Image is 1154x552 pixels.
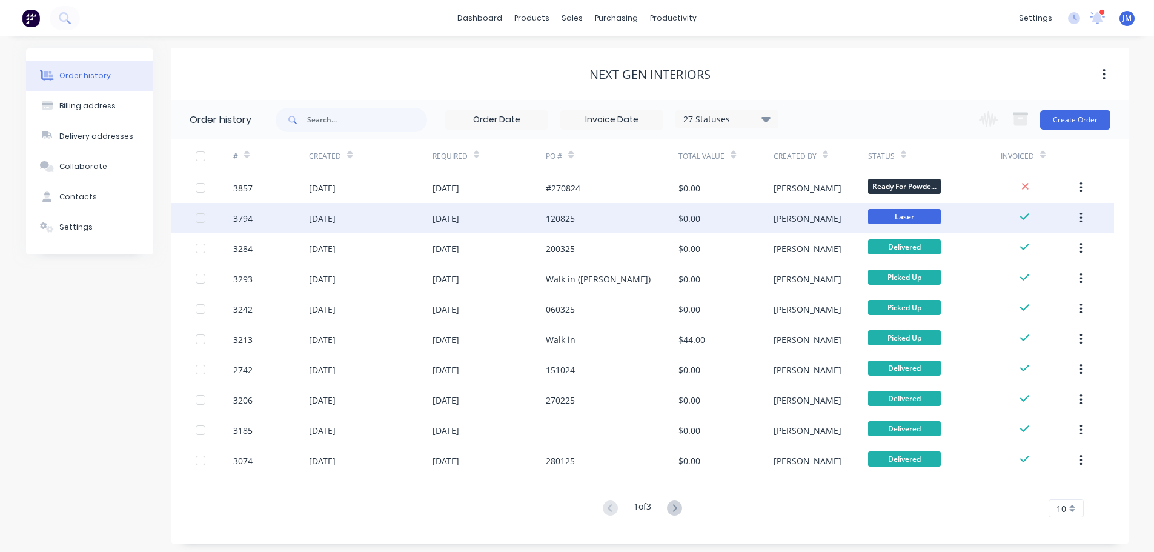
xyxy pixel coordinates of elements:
div: # [233,139,309,173]
div: 060325 [546,303,575,316]
div: [DATE] [309,454,336,467]
div: [DATE] [309,212,336,225]
button: Delivery addresses [26,121,153,151]
div: Created [309,139,432,173]
div: [PERSON_NAME] [774,303,841,316]
div: 3794 [233,212,253,225]
div: [DATE] [309,364,336,376]
div: Total Value [678,139,773,173]
span: Delivered [868,391,941,406]
div: Created By [774,151,817,162]
div: settings [1013,9,1058,27]
div: 3074 [233,454,253,467]
div: [PERSON_NAME] [774,273,841,285]
span: Picked Up [868,300,941,315]
div: 1 of 3 [634,500,651,517]
div: Status [868,151,895,162]
div: [PERSON_NAME] [774,364,841,376]
div: Invoiced [1001,151,1034,162]
div: 3185 [233,424,253,437]
div: [DATE] [433,212,459,225]
div: products [508,9,555,27]
div: Order history [190,113,251,127]
div: Total Value [678,151,725,162]
button: Collaborate [26,151,153,182]
div: Created By [774,139,868,173]
div: PO # [546,139,678,173]
div: $0.00 [678,212,700,225]
div: $0.00 [678,182,700,195]
div: Walk in ([PERSON_NAME]) [546,273,651,285]
div: 3242 [233,303,253,316]
div: [PERSON_NAME] [774,424,841,437]
div: 3213 [233,333,253,346]
div: [PERSON_NAME] [774,394,841,407]
div: 280125 [546,454,575,467]
div: sales [555,9,589,27]
div: [DATE] [433,394,459,407]
div: Walk in [546,333,575,346]
button: Order history [26,61,153,91]
span: Delivered [868,361,941,376]
div: $0.00 [678,454,700,467]
div: [PERSON_NAME] [774,182,841,195]
div: [DATE] [309,303,336,316]
div: 151024 [546,364,575,376]
span: Laser [868,209,941,224]
div: [DATE] [433,454,459,467]
div: 3284 [233,242,253,255]
div: Next Gen Interiors [589,67,711,82]
div: 2742 [233,364,253,376]
div: $44.00 [678,333,705,346]
div: Settings [59,222,93,233]
div: [DATE] [309,273,336,285]
div: PO # [546,151,562,162]
div: Created [309,151,341,162]
div: Required [433,151,468,162]
div: Status [868,139,1001,173]
div: [DATE] [433,303,459,316]
div: #270824 [546,182,580,195]
div: [DATE] [433,424,459,437]
div: $0.00 [678,273,700,285]
div: $0.00 [678,242,700,255]
button: Contacts [26,182,153,212]
div: Required [433,139,546,173]
img: Factory [22,9,40,27]
span: JM [1122,13,1132,24]
div: [DATE] [433,333,459,346]
div: # [233,151,238,162]
span: Picked Up [868,330,941,345]
div: [DATE] [309,182,336,195]
div: purchasing [589,9,644,27]
div: $0.00 [678,364,700,376]
input: Search... [307,108,427,132]
div: Delivery addresses [59,131,133,142]
div: [PERSON_NAME] [774,212,841,225]
div: [PERSON_NAME] [774,454,841,467]
input: Order Date [446,111,548,129]
div: [DATE] [433,242,459,255]
button: Settings [26,212,153,242]
div: 3293 [233,273,253,285]
div: 120825 [546,212,575,225]
div: Billing address [59,101,116,111]
div: [DATE] [309,424,336,437]
div: productivity [644,9,703,27]
div: 200325 [546,242,575,255]
div: 3206 [233,394,253,407]
span: Delivered [868,421,941,436]
button: Create Order [1040,110,1110,130]
button: Billing address [26,91,153,121]
div: 270225 [546,394,575,407]
div: [PERSON_NAME] [774,242,841,255]
span: Ready For Powde... [868,179,941,194]
div: [PERSON_NAME] [774,333,841,346]
div: Collaborate [59,161,107,172]
input: Invoice Date [561,111,663,129]
span: Picked Up [868,270,941,285]
div: Invoiced [1001,139,1076,173]
div: $0.00 [678,303,700,316]
span: Delivered [868,451,941,467]
div: $0.00 [678,424,700,437]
